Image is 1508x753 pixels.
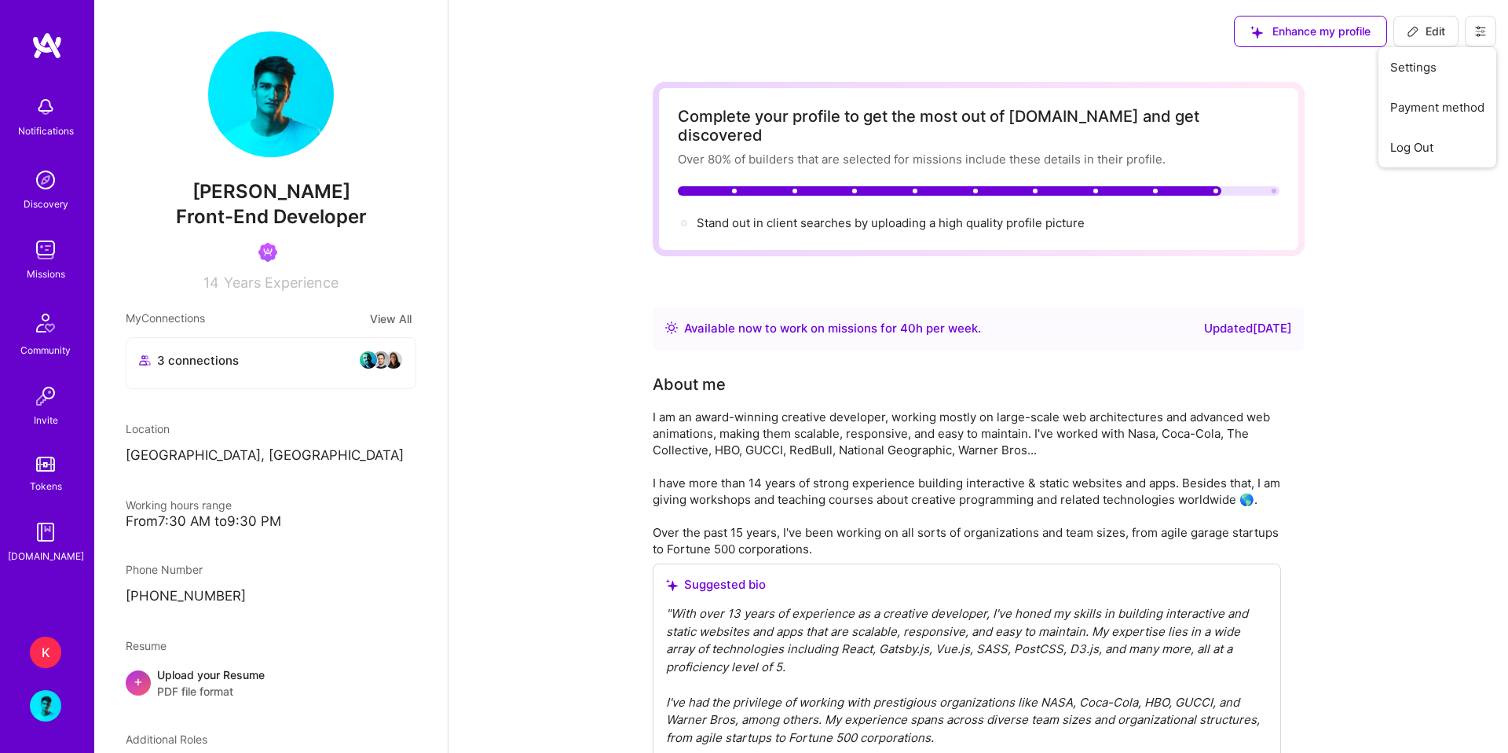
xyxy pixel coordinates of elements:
[27,266,65,282] div: Missions
[697,215,1085,231] div: Stand out in client searches by uploading a high quality profile picture
[126,421,416,437] div: Location
[126,667,416,700] div: +Upload your ResumePDF file format
[26,637,65,668] a: K
[36,457,55,472] img: tokens
[678,151,1279,167] div: Over 80% of builders that are selected for missions include these details in their profile.
[126,337,416,389] button: 3 connectionsavataravataravatar
[157,683,265,700] span: PDF file format
[666,577,1268,593] div: Suggested bio
[900,321,916,336] span: 40
[258,243,277,262] img: Been on Mission
[1204,319,1292,338] div: Updated [DATE]
[653,373,726,396] div: About me
[18,123,74,139] div: Notifications
[1378,87,1496,127] button: Payment method
[1250,24,1371,39] span: Enhance my profile
[24,196,68,212] div: Discovery
[372,351,390,369] img: avatar
[30,91,61,123] img: bell
[384,351,403,369] img: avatar
[126,446,416,465] p: [GEOGRAPHIC_DATA], [GEOGRAPHIC_DATA]
[30,637,61,668] div: K
[665,321,678,334] img: Availability
[176,205,367,228] span: Front-End Developer
[126,180,416,204] span: [PERSON_NAME]
[653,409,1281,557] div: I am an award-winning creative developer, working mostly on large-scale web architectures and adv...
[365,310,416,328] button: View All
[30,234,61,266] img: teamwork
[126,733,207,746] span: Additional Roles
[30,164,61,196] img: discovery
[684,319,981,338] div: Available now to work on missions for h per week .
[34,412,58,428] div: Invite
[27,304,64,342] img: Community
[126,639,167,652] span: Resume
[26,690,65,722] a: User Avatar
[8,548,84,564] div: [DOMAIN_NAME]
[31,31,63,60] img: logo
[157,352,239,369] span: 3 connections
[20,342,71,358] div: Community
[224,274,339,291] span: Years Experience
[30,478,62,494] div: Tokens
[157,667,265,700] div: Upload your Resume
[126,563,203,576] span: Phone Number
[666,579,678,591] i: icon SuggestedTeams
[1378,47,1496,87] button: Settings
[1234,16,1387,47] button: Enhance my profile
[126,587,416,606] p: [PHONE_NUMBER]
[1250,26,1263,39] i: icon SuggestedTeams
[1378,127,1496,167] button: Log Out
[678,107,1279,145] div: Complete your profile to get the most out of [DOMAIN_NAME] and get discovered
[30,380,61,412] img: Invite
[126,498,232,512] span: Working hours range
[359,351,378,369] img: avatar
[126,310,205,328] span: My Connections
[30,690,61,722] img: User Avatar
[134,673,143,689] span: +
[1407,24,1445,39] span: Edit
[126,513,416,530] div: From 7:30 AM to 9:30 PM
[203,274,219,291] span: 14
[1393,16,1459,47] button: Edit
[139,354,151,366] i: icon Collaborator
[208,31,334,157] img: User Avatar
[30,516,61,548] img: guide book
